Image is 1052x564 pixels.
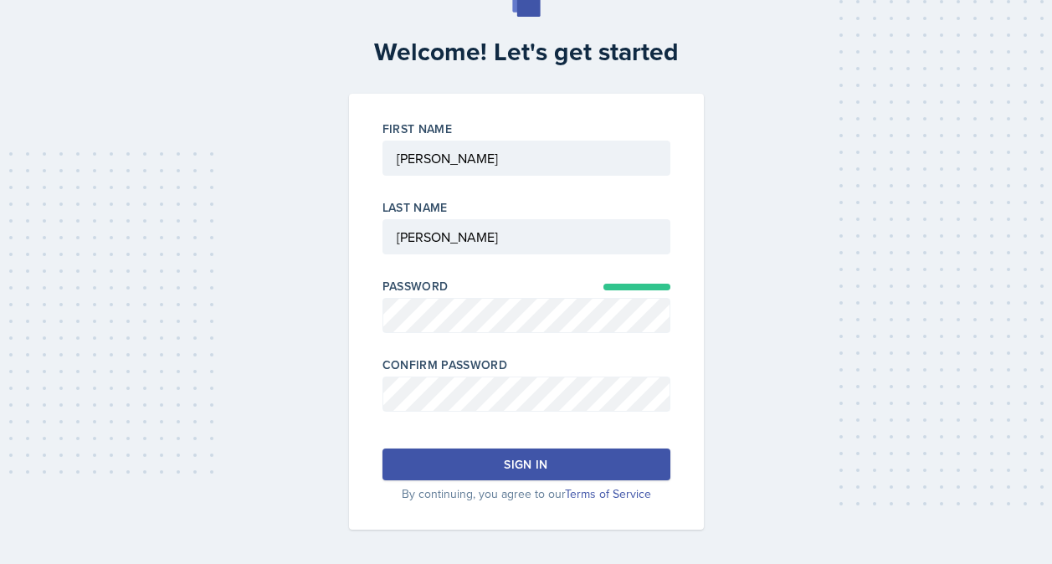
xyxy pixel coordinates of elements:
label: First Name [382,120,453,137]
a: Terms of Service [565,485,651,502]
label: Password [382,278,449,295]
div: Sign in [504,456,547,473]
label: Confirm Password [382,356,508,373]
input: Last Name [382,219,670,254]
button: Sign in [382,449,670,480]
p: By continuing, you agree to our [382,485,670,503]
h2: Welcome! Let's get started [339,37,714,67]
label: Last Name [382,199,448,216]
input: First Name [382,141,670,176]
